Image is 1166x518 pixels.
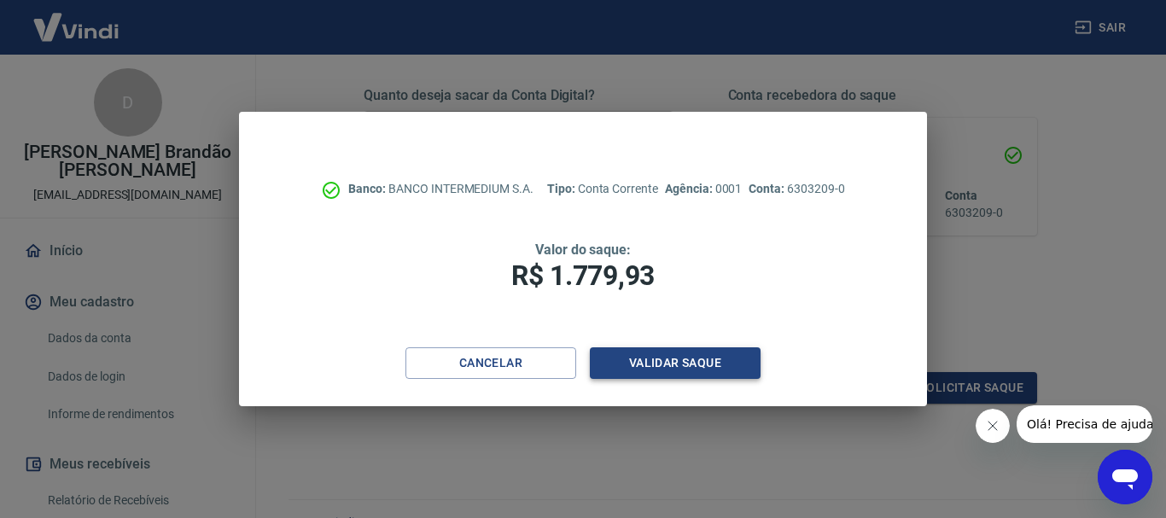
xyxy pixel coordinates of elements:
span: Olá! Precisa de ajuda? [10,12,143,26]
span: R$ 1.779,93 [511,259,655,292]
span: Conta: [749,182,787,195]
button: Validar saque [590,347,761,379]
button: Cancelar [405,347,576,379]
span: Tipo: [547,182,578,195]
span: Agência: [665,182,715,195]
iframe: Mensagem da empresa [1017,405,1152,443]
p: Conta Corrente [547,180,658,198]
iframe: Fechar mensagem [976,409,1010,443]
iframe: Botão para abrir a janela de mensagens [1098,450,1152,504]
span: Valor do saque: [535,242,631,258]
p: BANCO INTERMEDIUM S.A. [348,180,533,198]
p: 0001 [665,180,742,198]
span: Banco: [348,182,388,195]
p: 6303209-0 [749,180,844,198]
